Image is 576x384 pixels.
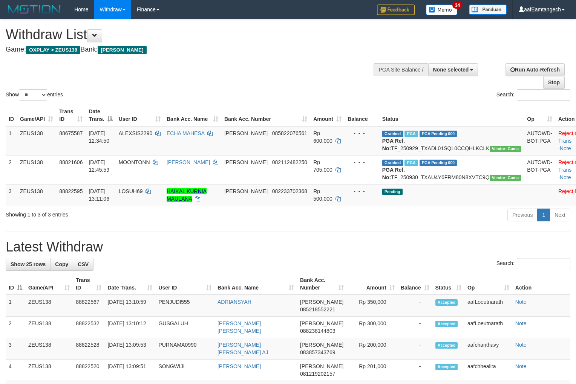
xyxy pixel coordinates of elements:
span: [DATE] 13:11:06 [89,188,109,202]
input: Search: [517,89,570,101]
td: Rp 200,000 [347,338,398,360]
th: Bank Acc. Name: activate to sort column ascending [164,105,221,126]
td: ZEUS138 [17,126,56,155]
th: Bank Acc. Number: activate to sort column ascending [221,105,310,126]
span: Vendor URL: https://trx31.1velocity.biz [490,146,521,152]
span: [PERSON_NAME] [300,363,343,369]
span: Marked by aafpengsreynich [404,160,418,166]
td: 88822567 [73,295,104,317]
b: PGA Ref. No: [382,167,405,180]
button: None selected [428,63,478,76]
label: Search: [496,258,570,269]
span: Grabbed [382,160,403,166]
td: - [398,360,432,381]
a: [PERSON_NAME] [PERSON_NAME] [218,320,261,334]
span: [PERSON_NAME] [98,46,146,54]
td: aafchanthavy [464,338,512,360]
td: 1 [6,126,17,155]
span: Copy 088238144803 to clipboard [300,328,335,334]
a: [PERSON_NAME] [218,363,261,369]
th: Trans ID: activate to sort column ascending [73,273,104,295]
a: CSV [73,258,93,271]
td: - [398,295,432,317]
td: 88822520 [73,360,104,381]
a: Previous [507,209,538,221]
a: Stop [543,76,565,89]
a: Note [560,174,571,180]
td: 3 [6,184,17,206]
th: Amount: activate to sort column ascending [310,105,345,126]
td: Rp 201,000 [347,360,398,381]
td: ZEUS138 [25,338,73,360]
span: Rp 600.000 [313,130,332,144]
a: Reject [558,188,573,194]
td: 4 [6,360,25,381]
span: MOONTONN [119,159,150,165]
span: Copy 081219202157 to clipboard [300,371,335,377]
th: Status [379,105,524,126]
div: PGA Site Balance / [374,63,428,76]
td: [DATE] 13:09:51 [104,360,155,381]
span: Copy 082233702368 to clipboard [272,188,307,194]
span: Vendor URL: https://trx31.1velocity.biz [490,175,521,181]
td: PENJUDI555 [155,295,214,317]
a: Show 25 rows [6,258,51,271]
td: 2 [6,155,17,184]
td: Rp 300,000 [347,317,398,338]
td: SONGWIJI [155,360,214,381]
a: Reject [558,159,573,165]
span: Accepted [435,321,458,327]
td: - [398,317,432,338]
span: Rp 705.000 [313,159,332,173]
th: Date Trans.: activate to sort column descending [86,105,115,126]
td: ZEUS138 [25,295,73,317]
input: Search: [517,258,570,269]
span: 88821606 [59,159,83,165]
th: Date Trans.: activate to sort column ascending [104,273,155,295]
a: 1 [537,209,550,221]
th: Game/API: activate to sort column ascending [25,273,73,295]
a: Note [515,342,527,348]
span: 34 [452,2,463,9]
td: [DATE] 13:10:59 [104,295,155,317]
a: ECHA MAHESA [167,130,204,136]
span: [PERSON_NAME] [300,299,343,305]
span: Accepted [435,299,458,306]
span: [PERSON_NAME] [224,188,268,194]
td: ZEUS138 [25,317,73,338]
span: Grabbed [382,131,403,137]
a: Note [515,320,527,326]
td: Rp 350,000 [347,295,398,317]
a: Run Auto-Refresh [506,63,565,76]
td: ZEUS138 [25,360,73,381]
a: Copy [50,258,73,271]
h1: Latest Withdraw [6,239,570,254]
span: 88675587 [59,130,83,136]
th: Amount: activate to sort column ascending [347,273,398,295]
td: 3 [6,338,25,360]
th: ID [6,105,17,126]
td: 88822528 [73,338,104,360]
div: - - - [348,187,376,195]
span: Rp 500.000 [313,188,332,202]
span: PGA Pending [420,160,457,166]
a: [PERSON_NAME] [167,159,210,165]
img: panduan.png [469,5,507,15]
td: 2 [6,317,25,338]
span: ALEXSIS2290 [119,130,153,136]
span: Accepted [435,364,458,370]
a: ADRIANSYAH [218,299,251,305]
a: HAIKAL KURNIA MAULANA [167,188,207,202]
th: User ID: activate to sort column ascending [116,105,164,126]
th: Bank Acc. Number: activate to sort column ascending [297,273,347,295]
th: ID: activate to sort column descending [6,273,25,295]
td: [DATE] 13:09:53 [104,338,155,360]
td: AUTOWD-BOT-PGA [524,155,555,184]
span: [DATE] 12:34:50 [89,130,109,144]
th: User ID: activate to sort column ascending [155,273,214,295]
th: Game/API: activate to sort column ascending [17,105,56,126]
a: Reject [558,130,573,136]
label: Show entries [6,89,63,101]
a: Note [560,145,571,151]
td: TF_250929_TXADL01SQL0CCQHLKCLK [379,126,524,155]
